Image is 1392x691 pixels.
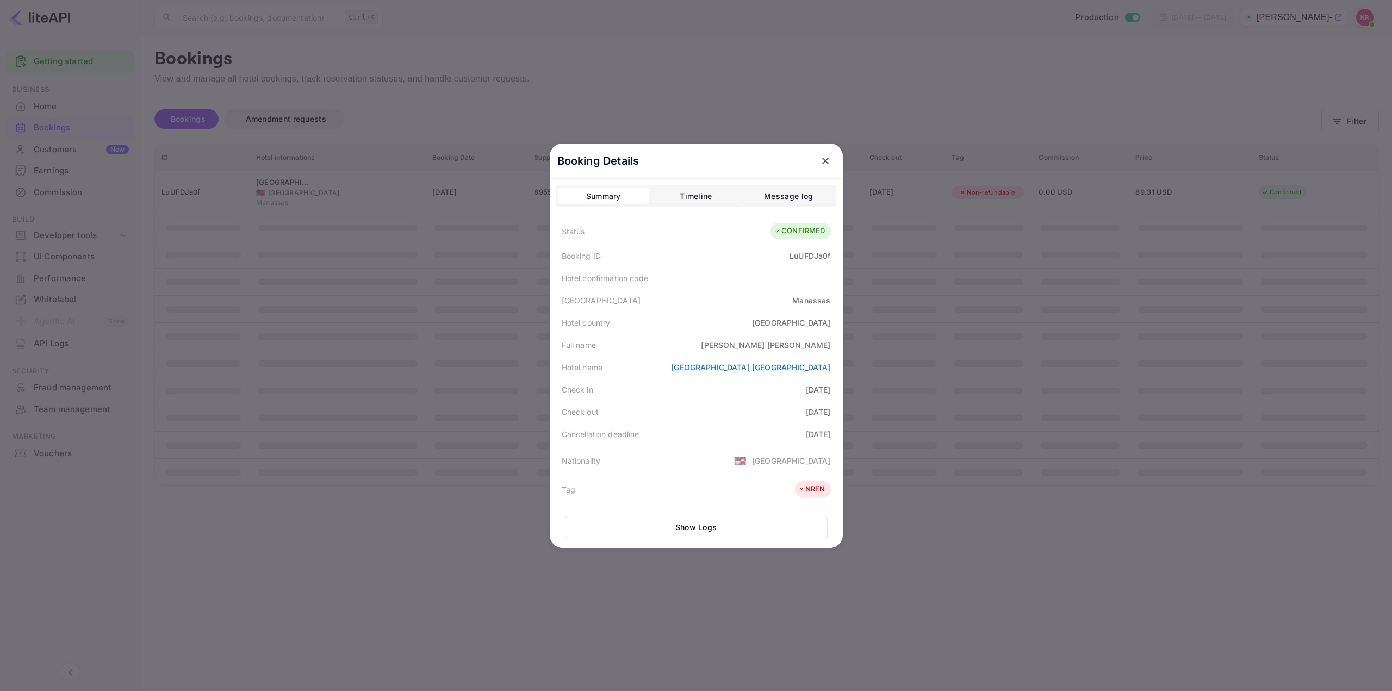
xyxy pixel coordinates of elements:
div: Booking ID [562,250,601,262]
div: [GEOGRAPHIC_DATA] [752,455,831,466]
div: CONFIRMED [773,226,825,236]
div: [GEOGRAPHIC_DATA] [752,317,831,328]
p: Booking Details [557,153,639,169]
span: United States [734,451,747,470]
div: [DATE] [806,406,831,418]
div: Manassas [792,295,830,306]
div: Hotel name [562,362,603,373]
div: Check out [562,406,599,418]
div: Full name [562,339,596,351]
div: [PERSON_NAME] [PERSON_NAME] [701,339,830,351]
div: Summary [586,190,621,203]
div: Hotel confirmation code [562,272,648,284]
a: [GEOGRAPHIC_DATA] [GEOGRAPHIC_DATA] [671,363,830,372]
div: [DATE] [806,428,831,440]
div: [DATE] [806,384,831,395]
div: LuUFDJa0f [790,250,830,262]
div: NRFN [798,484,825,495]
button: Show Logs [565,516,828,539]
div: Message log [764,190,813,203]
div: [GEOGRAPHIC_DATA] [562,295,641,306]
div: Hotel country [562,317,611,328]
button: Timeline [651,188,741,205]
div: Status [562,226,585,237]
div: Tag [562,484,575,495]
button: close [816,151,835,171]
div: Check in [562,384,593,395]
button: Message log [743,188,834,205]
div: Nationality [562,455,601,466]
div: Timeline [680,190,712,203]
div: Cancellation deadline [562,428,639,440]
button: Summary [558,188,649,205]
